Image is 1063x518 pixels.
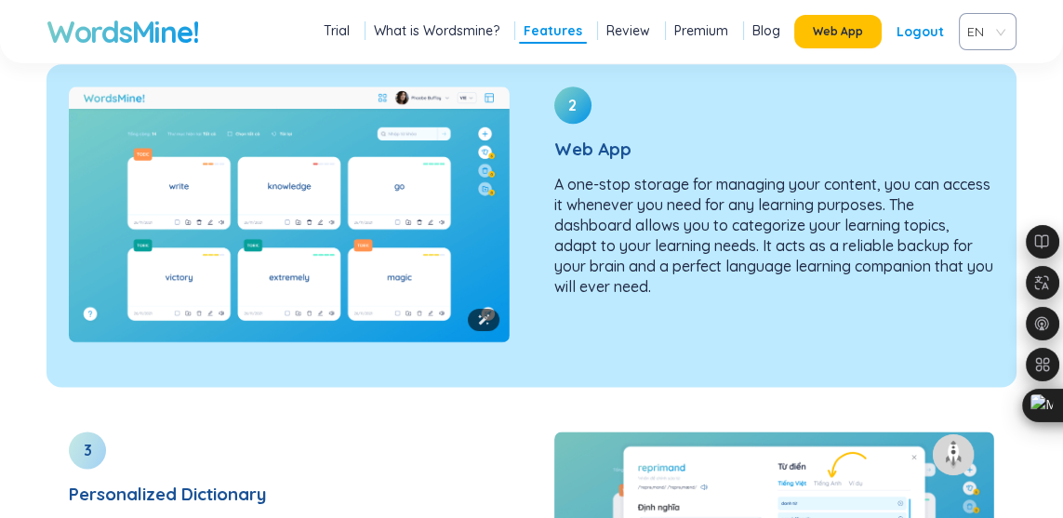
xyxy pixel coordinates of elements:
[554,174,995,297] p: A one-stop storage for managing your content, you can access it whenever you need for any learnin...
[554,86,591,124] div: 2
[938,440,968,470] img: to top
[752,21,780,40] a: Blog
[897,15,944,48] div: Logout
[69,86,510,342] img: Web App
[324,21,350,40] a: Trial
[69,432,106,469] div: 3
[794,15,882,48] button: Web App
[554,139,995,159] h3: Web App
[47,13,198,50] a: WordsMine!
[674,21,728,40] a: Premium
[813,24,863,39] span: Web App
[967,18,1001,46] span: VIE
[69,484,510,504] h3: Personalized Dictionary
[606,21,650,40] a: Review
[524,21,582,40] a: Features
[374,21,499,40] a: What is Wordsmine?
